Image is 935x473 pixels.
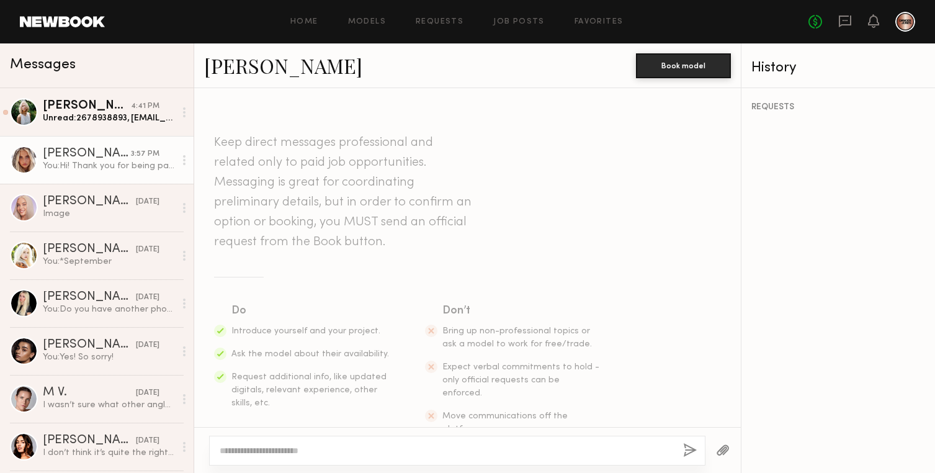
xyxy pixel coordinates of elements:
div: [DATE] [136,340,159,351]
header: Keep direct messages professional and related only to paid job opportunities. Messaging is great ... [214,133,475,252]
a: [PERSON_NAME] [204,52,362,79]
span: Move communications off the platform. [442,412,568,433]
div: 3:57 PM [131,148,159,160]
div: You: *September [43,256,175,268]
span: Ask the model about their availability. [231,350,389,358]
div: [PERSON_NAME] [43,291,136,304]
div: I don’t think it’s quite the right project for me upon seeing the inspo, best of luck with castin... [43,447,175,459]
div: [PERSON_NAME] [43,196,136,208]
div: You: Hi! Thank you for being patient! Are you still available on 9/15th? We would do your hair (b... [43,160,175,172]
span: Bring up non-professional topics or ask a model to work for free/trade. [442,327,592,348]
a: Favorites [575,18,624,26]
div: [DATE] [136,292,159,304]
a: Models [348,18,386,26]
div: [PERSON_NAME] [43,339,136,351]
div: You: Yes! So sorry! [43,351,175,363]
div: Do [231,302,390,320]
div: You: Do you have another photo in natural light? [43,304,175,315]
div: Unread: 2678938893, [EMAIL_ADDRESS][DOMAIN_NAME] [PERSON_NAME], and perfect sounds good to me :) [43,112,175,124]
div: I wasn’t sure what other angles you wanted, as the lowlights and length can be seen in my pics. I... [43,399,175,411]
a: Book model [636,60,731,70]
a: Job Posts [493,18,545,26]
div: History [751,61,925,75]
div: [DATE] [136,196,159,208]
div: Don’t [442,302,601,320]
span: Expect verbal commitments to hold - only official requests can be enforced. [442,363,599,397]
div: M V. [43,387,136,399]
div: Image [43,208,175,220]
div: 4:41 PM [131,101,159,112]
a: Home [290,18,318,26]
span: Introduce yourself and your project. [231,327,380,335]
div: [PERSON_NAME] [43,243,136,256]
button: Book model [636,53,731,78]
div: [PERSON_NAME] [43,435,136,447]
div: [DATE] [136,435,159,447]
div: [DATE] [136,244,159,256]
div: [DATE] [136,387,159,399]
div: [PERSON_NAME] [43,148,131,160]
div: [PERSON_NAME] [43,100,131,112]
div: REQUESTS [751,103,925,112]
span: Request additional info, like updated digitals, relevant experience, other skills, etc. [231,373,387,407]
a: Requests [416,18,463,26]
span: Messages [10,58,76,72]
